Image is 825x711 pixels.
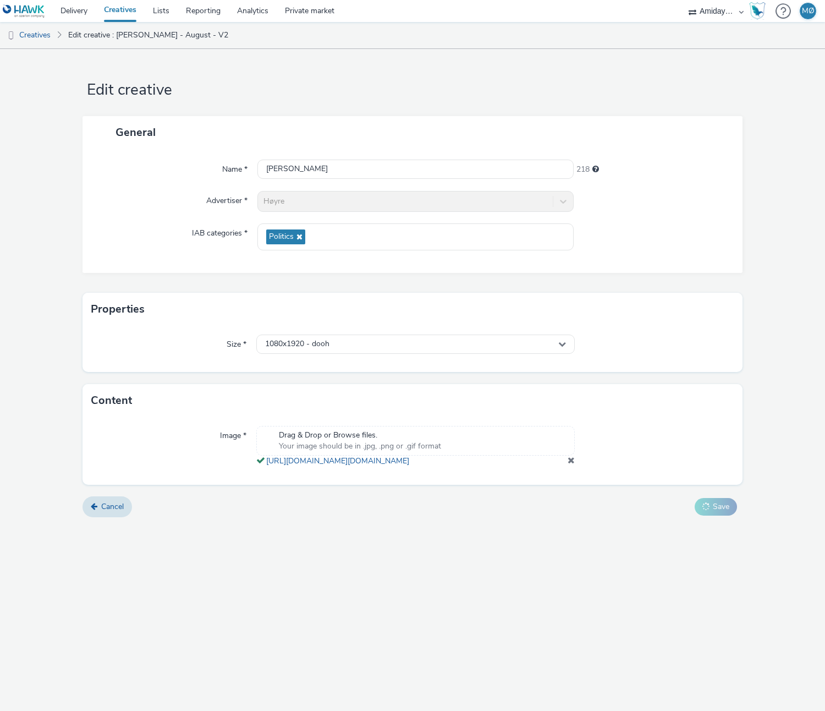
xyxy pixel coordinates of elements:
label: Image * [216,426,251,441]
label: Name * [218,160,252,175]
a: Edit creative : [PERSON_NAME] - August - V2 [63,22,234,48]
input: Name [257,160,574,179]
span: 218 [576,164,590,175]
a: Hawk Academy [749,2,770,20]
div: Maximum 255 characters [592,164,599,175]
span: General [116,125,156,140]
span: Politics [269,232,294,242]
img: Hawk Academy [749,2,766,20]
span: Cancel [101,501,124,512]
img: dooh [5,30,16,41]
span: 1080x1920 - dooh [265,340,329,349]
div: MØ [802,3,815,19]
label: IAB categories * [188,223,252,239]
h3: Content [91,392,132,409]
span: Save [713,501,729,512]
span: Drag & Drop or Browse files. [279,430,441,441]
span: Your image should be in .jpg, .png or .gif format [279,441,441,452]
label: Advertiser * [202,191,252,206]
a: Cancel [82,496,132,517]
label: Size * [222,335,251,350]
h3: Properties [91,301,145,318]
h1: Edit creative [82,80,743,101]
a: [URL][DOMAIN_NAME][DOMAIN_NAME] [266,456,414,466]
button: Save [695,498,737,516]
img: undefined Logo [3,4,45,18]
